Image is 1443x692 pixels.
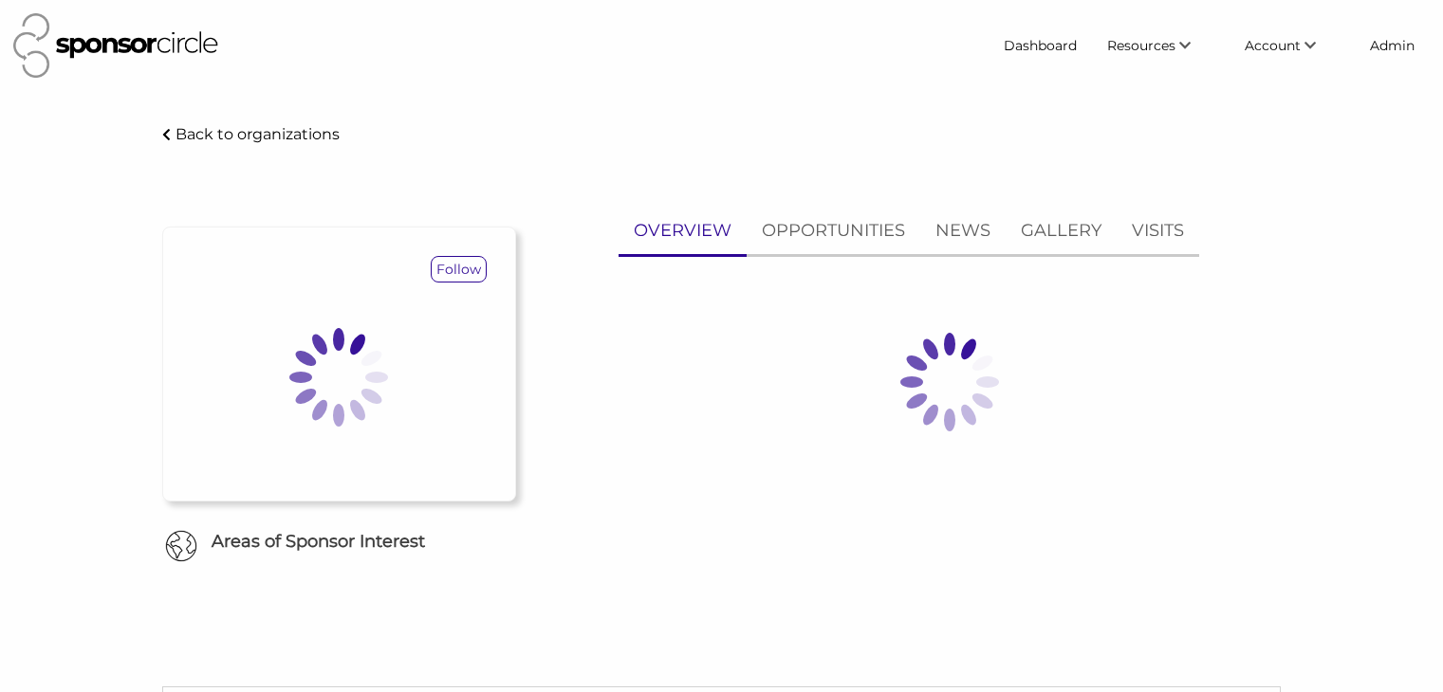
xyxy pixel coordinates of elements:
[855,287,1045,477] img: Loading spinner
[1132,217,1184,245] p: VISITS
[634,217,731,245] p: OVERVIEW
[1230,28,1355,63] li: Account
[935,217,990,245] p: NEWS
[432,257,486,282] p: Follow
[176,125,340,143] p: Back to organizations
[1107,37,1175,54] span: Resources
[762,217,905,245] p: OPPORTUNITIES
[1021,217,1101,245] p: GALLERY
[13,13,218,78] img: Sponsor Circle Logo
[989,28,1092,63] a: Dashboard
[1092,28,1230,63] li: Resources
[165,530,197,562] img: Globe Icon
[244,282,434,472] img: Loading spinner
[1245,37,1301,54] span: Account
[1355,28,1430,63] a: Admin
[148,530,530,554] h6: Areas of Sponsor Interest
